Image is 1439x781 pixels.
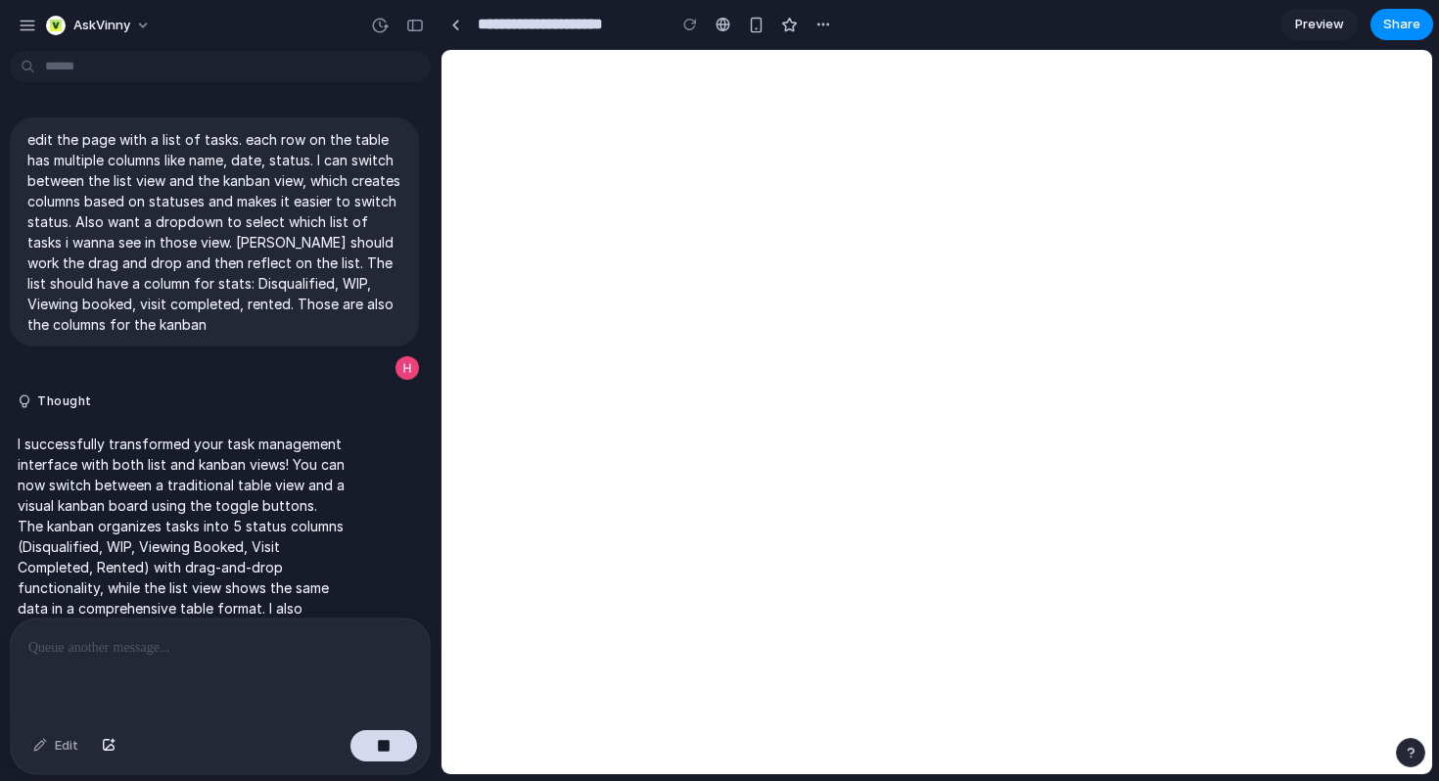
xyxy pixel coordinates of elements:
[1370,9,1433,40] button: Share
[38,10,161,41] button: AskVinny
[27,129,401,335] p: edit the page with a list of tasks. each row on the table has multiple columns like name, date, s...
[73,16,130,35] span: AskVinny
[1383,15,1420,34] span: Share
[1295,15,1344,34] span: Preview
[18,434,345,680] p: I successfully transformed your task management interface with both list and kanban views! You ca...
[1280,9,1359,40] a: Preview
